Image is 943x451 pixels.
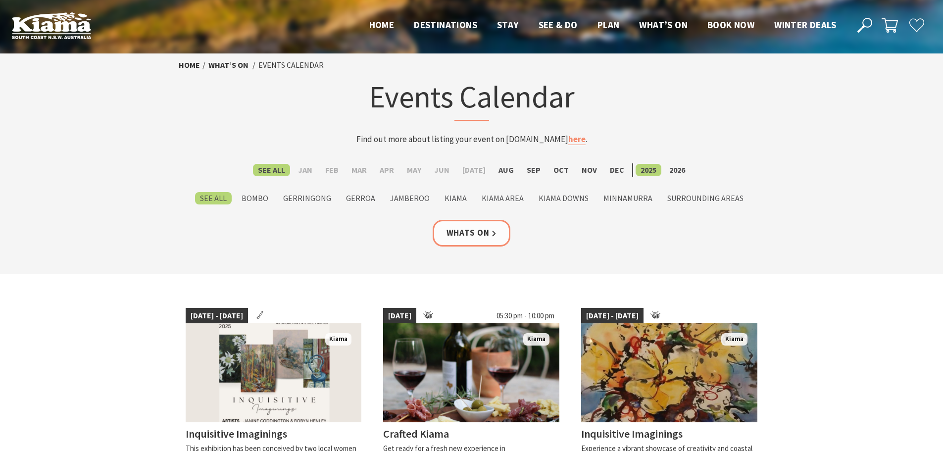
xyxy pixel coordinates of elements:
label: Mar [347,164,372,176]
label: May [402,164,426,176]
span: Stay [497,19,519,31]
nav: Main Menu [359,17,846,34]
a: What’s On [208,60,248,70]
label: 2026 [664,164,690,176]
label: See All [253,164,290,176]
label: Bombo [237,192,273,204]
label: Nov [577,164,602,176]
span: What’s On [639,19,688,31]
a: Home [179,60,200,70]
label: Minnamurra [598,192,657,204]
span: Destinations [414,19,477,31]
label: Feb [320,164,344,176]
span: [DATE] [383,308,416,324]
label: Kiama Area [477,192,529,204]
label: 2025 [636,164,661,176]
span: Kiama [721,333,747,346]
span: Kiama [523,333,549,346]
label: Jan [293,164,317,176]
label: Aug [494,164,519,176]
h1: Events Calendar [278,77,666,121]
a: Whats On [433,220,511,246]
span: Home [369,19,395,31]
h4: Inquisitive Imaginings [581,427,683,441]
label: [DATE] [457,164,491,176]
img: Wine and cheese placed on a table to enjoy [383,323,559,422]
span: See & Do [539,19,578,31]
label: Oct [548,164,574,176]
p: Find out more about listing your event on [DOMAIN_NAME] . [278,133,666,146]
span: Book now [707,19,754,31]
span: [DATE] - [DATE] [186,308,248,324]
span: Kiama [325,333,351,346]
label: Kiama Downs [534,192,594,204]
img: Kiama Logo [12,12,91,39]
span: 05:30 pm - 10:00 pm [492,308,559,324]
span: [DATE] - [DATE] [581,308,644,324]
label: Kiama [440,192,472,204]
label: Surrounding Areas [662,192,748,204]
span: Plan [597,19,620,31]
label: Sep [522,164,546,176]
label: Gerringong [278,192,336,204]
label: See All [195,192,232,204]
span: Winter Deals [774,19,836,31]
label: Jamberoo [385,192,435,204]
h4: Inquisitive Imaginings [186,427,287,441]
label: Jun [429,164,454,176]
label: Gerroa [341,192,380,204]
label: Apr [375,164,399,176]
img: Vase of flowers [581,323,757,422]
a: here [568,134,586,145]
li: Events Calendar [258,59,324,72]
label: Dec [605,164,629,176]
h4: Crafted Kiama [383,427,449,441]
